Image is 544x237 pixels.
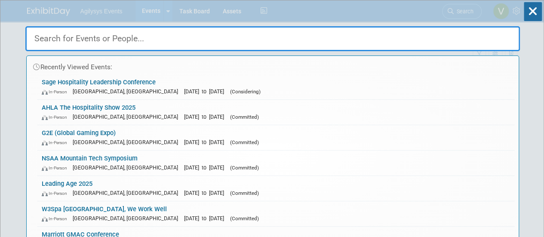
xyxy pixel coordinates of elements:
a: NSAA Mountain Tech Symposium In-Person [GEOGRAPHIC_DATA], [GEOGRAPHIC_DATA] [DATE] to [DATE] (Com... [37,151,514,175]
a: Sage Hospitality Leadership Conference In-Person [GEOGRAPHIC_DATA], [GEOGRAPHIC_DATA] [DATE] to [... [37,74,514,99]
span: [GEOGRAPHIC_DATA], [GEOGRAPHIC_DATA] [73,139,182,145]
span: [GEOGRAPHIC_DATA], [GEOGRAPHIC_DATA] [73,190,182,196]
a: AHLA The Hospitality Show 2025 In-Person [GEOGRAPHIC_DATA], [GEOGRAPHIC_DATA] [DATE] to [DATE] (C... [37,100,514,125]
span: [DATE] to [DATE] [184,215,228,222]
span: [GEOGRAPHIC_DATA], [GEOGRAPHIC_DATA] [73,164,182,171]
span: (Committed) [230,114,259,120]
span: (Committed) [230,215,259,222]
input: Search for Events or People... [25,26,520,51]
span: (Considering) [230,89,261,95]
span: (Committed) [230,165,259,171]
span: [DATE] to [DATE] [184,164,228,171]
span: [GEOGRAPHIC_DATA], [GEOGRAPHIC_DATA] [73,215,182,222]
a: G2E (Global Gaming Expo) In-Person [GEOGRAPHIC_DATA], [GEOGRAPHIC_DATA] [DATE] to [DATE] (Committed) [37,125,514,150]
span: (Committed) [230,139,259,145]
span: [DATE] to [DATE] [184,139,228,145]
a: W3Spa [GEOGRAPHIC_DATA], We Work Well In-Person [GEOGRAPHIC_DATA], [GEOGRAPHIC_DATA] [DATE] to [D... [37,201,514,226]
span: [DATE] to [DATE] [184,88,228,95]
div: Recently Viewed Events: [31,56,514,74]
span: (Committed) [230,190,259,196]
span: In-Person [42,89,71,95]
span: In-Person [42,216,71,222]
span: In-Person [42,114,71,120]
span: [DATE] to [DATE] [184,114,228,120]
span: [GEOGRAPHIC_DATA], [GEOGRAPHIC_DATA] [73,114,182,120]
span: [GEOGRAPHIC_DATA], [GEOGRAPHIC_DATA] [73,88,182,95]
span: In-Person [42,165,71,171]
span: In-Person [42,191,71,196]
a: Leading Age 2025 In-Person [GEOGRAPHIC_DATA], [GEOGRAPHIC_DATA] [DATE] to [DATE] (Committed) [37,176,514,201]
span: [DATE] to [DATE] [184,190,228,196]
span: In-Person [42,140,71,145]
